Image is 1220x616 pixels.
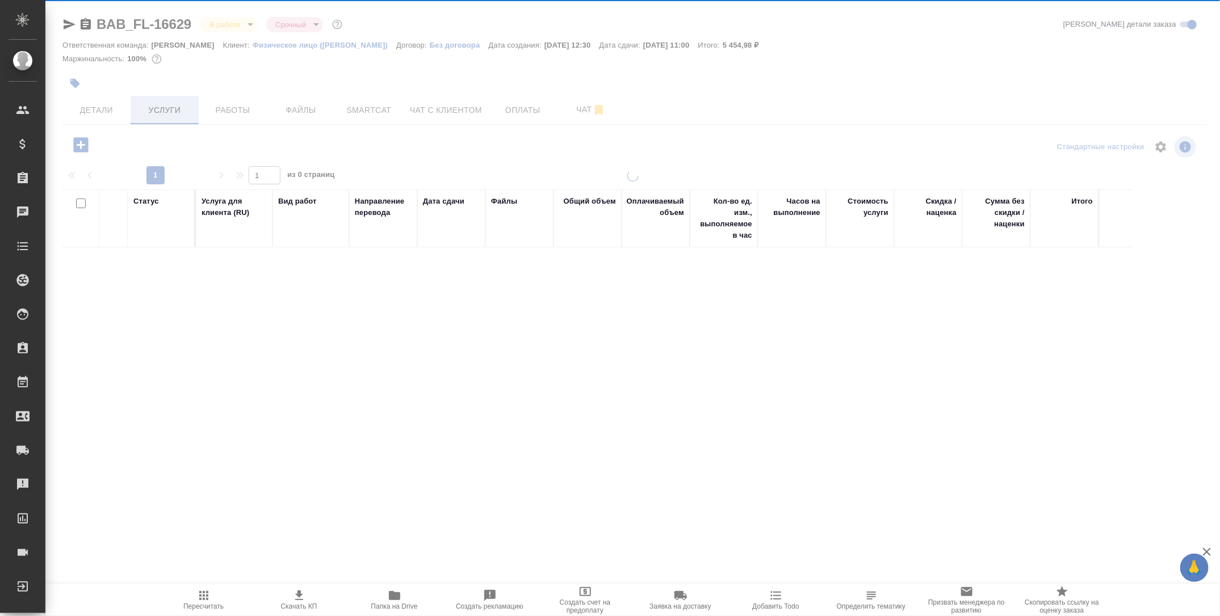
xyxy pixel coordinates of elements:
[1185,556,1204,580] span: 🙏
[919,584,1014,616] button: Призвать менеджера по развитию
[538,584,633,616] button: Создать счет на предоплату
[133,196,159,207] div: Статус
[278,196,317,207] div: Вид работ
[456,602,523,610] span: Создать рекламацию
[1072,196,1093,207] div: Итого
[202,196,267,218] div: Услуга для клиента (RU)
[544,598,626,614] span: Создать счет на предоплату
[900,196,957,218] div: Скидка / наценка
[752,602,799,610] span: Добавить Todo
[347,584,442,616] button: Папка на Drive
[633,584,728,616] button: Заявка на доставку
[695,196,752,241] div: Кол-во ед. изм., выполняемое в час
[491,196,517,207] div: Файлы
[281,602,317,610] span: Скачать КП
[926,598,1008,614] span: Призвать менеджера по развитию
[837,602,905,610] span: Определить тематику
[1180,554,1209,582] button: 🙏
[355,196,412,218] div: Направление перевода
[371,602,418,610] span: Папка на Drive
[156,584,251,616] button: Пересчитать
[442,584,538,616] button: Создать рекламацию
[183,602,224,610] span: Пересчитать
[728,584,824,616] button: Добавить Todo
[564,196,616,207] div: Общий объем
[824,584,919,616] button: Определить тематику
[649,602,711,610] span: Заявка на доставку
[1014,584,1110,616] button: Скопировать ссылку на оценку заказа
[251,584,347,616] button: Скачать КП
[1021,598,1103,614] span: Скопировать ссылку на оценку заказа
[423,196,464,207] div: Дата сдачи
[832,196,888,218] div: Стоимость услуги
[764,196,820,218] div: Часов на выполнение
[627,196,684,218] div: Оплачиваемый объем
[968,196,1025,230] div: Сумма без скидки / наценки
